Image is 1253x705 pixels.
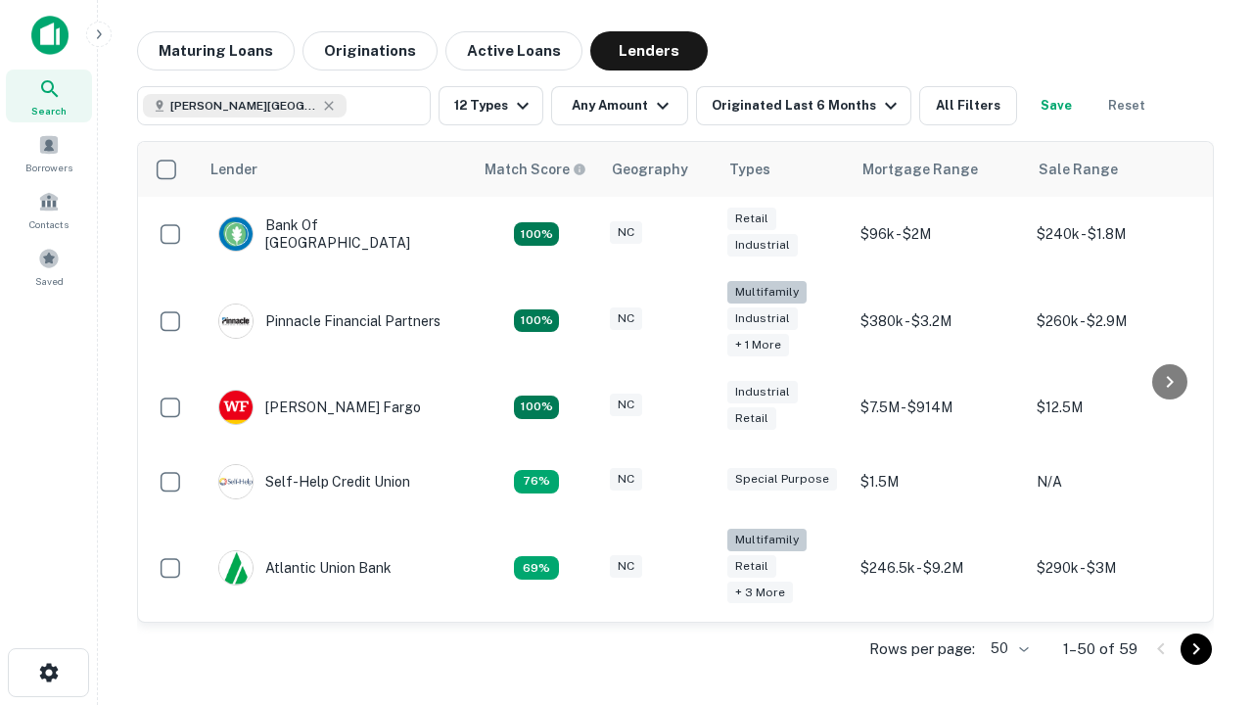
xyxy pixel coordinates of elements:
td: $240k - $1.8M [1027,197,1203,271]
td: $246.5k - $9.2M [851,519,1027,618]
a: Borrowers [6,126,92,179]
div: Originated Last 6 Months [712,94,903,117]
th: Lender [199,142,473,197]
img: picture [219,305,253,338]
div: Special Purpose [727,468,837,491]
div: Mortgage Range [862,158,978,181]
iframe: Chat Widget [1155,548,1253,642]
span: [PERSON_NAME][GEOGRAPHIC_DATA], [GEOGRAPHIC_DATA] [170,97,317,115]
div: Industrial [727,381,798,403]
img: picture [219,551,253,585]
h6: Match Score [485,159,582,180]
span: Search [31,103,67,118]
td: $7.5M - $914M [851,370,1027,445]
button: Maturing Loans [137,31,295,70]
td: $96k - $2M [851,197,1027,271]
div: Matching Properties: 15, hasApolloMatch: undefined [514,396,559,419]
span: Borrowers [25,160,72,175]
a: Search [6,70,92,122]
th: Sale Range [1027,142,1203,197]
div: Geography [612,158,688,181]
div: NC [610,221,642,244]
div: Matching Properties: 26, hasApolloMatch: undefined [514,309,559,333]
span: Saved [35,273,64,289]
img: picture [219,217,253,251]
button: Any Amount [551,86,688,125]
button: 12 Types [439,86,543,125]
td: $290k - $3M [1027,519,1203,618]
span: Contacts [29,216,69,232]
div: Matching Properties: 11, hasApolloMatch: undefined [514,470,559,493]
img: picture [219,465,253,498]
div: Matching Properties: 15, hasApolloMatch: undefined [514,222,559,246]
td: $260k - $2.9M [1027,271,1203,370]
div: Retail [727,555,776,578]
div: Lender [210,158,257,181]
button: Originated Last 6 Months [696,86,911,125]
div: Types [729,158,770,181]
div: Capitalize uses an advanced AI algorithm to match your search with the best lender. The match sco... [485,159,586,180]
button: All Filters [919,86,1017,125]
button: Originations [302,31,438,70]
a: Saved [6,240,92,293]
div: [PERSON_NAME] Fargo [218,390,421,425]
div: Bank Of [GEOGRAPHIC_DATA] [218,216,453,252]
div: Retail [727,407,776,430]
button: Lenders [590,31,708,70]
div: Atlantic Union Bank [218,550,392,586]
div: Retail [727,208,776,230]
p: 1–50 of 59 [1063,637,1137,661]
td: $1.5M [851,445,1027,519]
th: Capitalize uses an advanced AI algorithm to match your search with the best lender. The match sco... [473,142,600,197]
div: NC [610,307,642,330]
p: Rows per page: [869,637,975,661]
button: Go to next page [1181,634,1212,665]
a: Contacts [6,183,92,236]
td: $12.5M [1027,370,1203,445]
div: Multifamily [727,529,807,551]
div: Pinnacle Financial Partners [218,304,441,339]
img: picture [219,391,253,424]
div: NC [610,555,642,578]
div: Multifamily [727,281,807,304]
div: NC [610,468,642,491]
div: NC [610,394,642,416]
td: $380k - $3.2M [851,271,1027,370]
div: Self-help Credit Union [218,464,410,499]
button: Reset [1095,86,1158,125]
div: + 3 more [727,582,793,604]
div: 50 [983,634,1032,663]
div: Sale Range [1039,158,1118,181]
img: capitalize-icon.png [31,16,69,55]
td: N/A [1027,445,1203,519]
th: Mortgage Range [851,142,1027,197]
div: + 1 more [727,334,789,356]
div: Industrial [727,307,798,330]
button: Save your search to get updates of matches that match your search criteria. [1025,86,1088,125]
th: Types [718,142,851,197]
button: Active Loans [445,31,582,70]
div: Matching Properties: 10, hasApolloMatch: undefined [514,556,559,580]
th: Geography [600,142,718,197]
div: Industrial [727,234,798,257]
